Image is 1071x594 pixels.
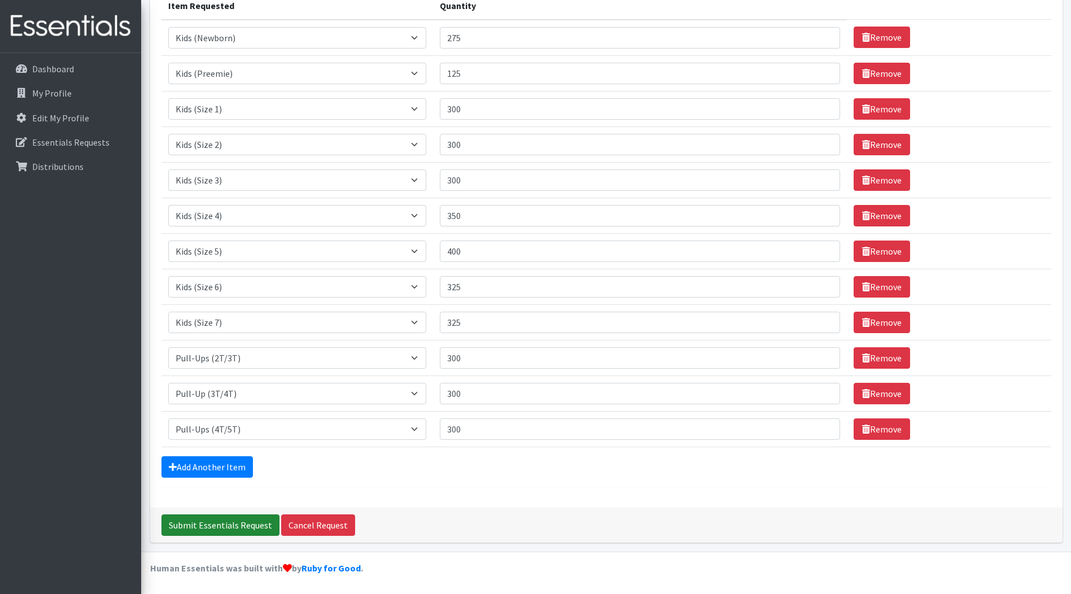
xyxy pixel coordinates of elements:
[854,383,910,404] a: Remove
[32,88,72,99] p: My Profile
[854,276,910,298] a: Remove
[5,107,137,129] a: Edit My Profile
[5,131,137,154] a: Essentials Requests
[301,562,361,574] a: Ruby for Good
[32,63,74,75] p: Dashboard
[854,63,910,84] a: Remove
[161,456,253,478] a: Add Another Item
[32,137,110,148] p: Essentials Requests
[854,312,910,333] a: Remove
[854,241,910,262] a: Remove
[854,418,910,440] a: Remove
[32,161,84,172] p: Distributions
[854,98,910,120] a: Remove
[161,514,279,536] input: Submit Essentials Request
[5,58,137,80] a: Dashboard
[854,134,910,155] a: Remove
[854,169,910,191] a: Remove
[150,562,363,574] strong: Human Essentials was built with by .
[32,112,89,124] p: Edit My Profile
[281,514,355,536] a: Cancel Request
[854,205,910,226] a: Remove
[5,82,137,104] a: My Profile
[854,347,910,369] a: Remove
[5,155,137,178] a: Distributions
[5,7,137,45] img: HumanEssentials
[854,27,910,48] a: Remove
